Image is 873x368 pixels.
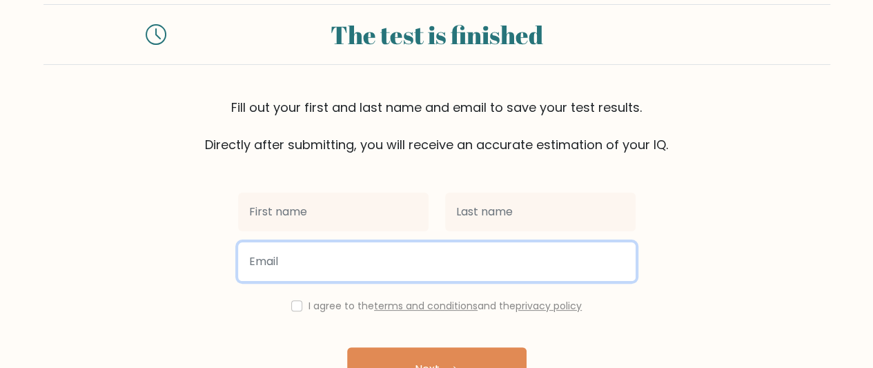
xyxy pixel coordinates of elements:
[183,16,691,53] div: The test is finished
[238,242,636,281] input: Email
[516,299,582,313] a: privacy policy
[445,193,636,231] input: Last name
[374,299,478,313] a: terms and conditions
[43,98,830,154] div: Fill out your first and last name and email to save your test results. Directly after submitting,...
[308,299,582,313] label: I agree to the and the
[238,193,429,231] input: First name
